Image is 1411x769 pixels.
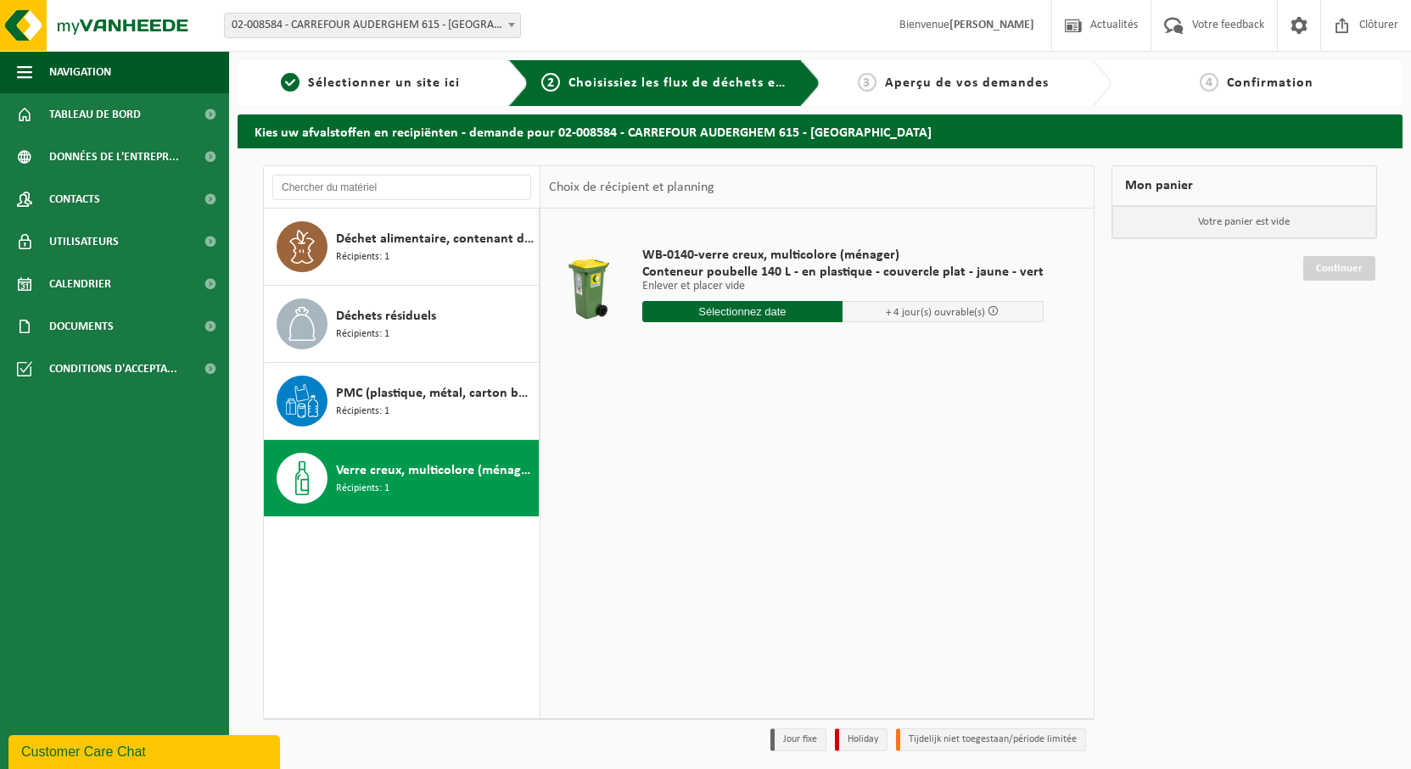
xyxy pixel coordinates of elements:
span: Choisissiez les flux de déchets et récipients [568,76,851,90]
span: Confirmation [1227,76,1313,90]
span: + 4 jour(s) ouvrable(s) [886,307,985,318]
span: Récipients: 1 [336,249,389,265]
span: Déchets résiduels [336,306,436,326]
li: Holiday [835,728,887,751]
iframe: chat widget [8,732,283,769]
button: Déchets résiduels Récipients: 1 [264,286,540,363]
button: Verre creux, multicolore (ménager) Récipients: 1 [264,440,540,516]
span: Données de l'entrepr... [49,136,179,178]
span: WB-0140-verre creux, multicolore (ménager) [642,247,1044,264]
strong: [PERSON_NAME] [949,19,1034,31]
div: Choix de récipient et planning [540,166,723,209]
input: Sélectionnez date [642,301,843,322]
span: Tableau de bord [49,93,141,136]
span: Récipients: 1 [336,326,389,343]
span: Navigation [49,51,111,93]
span: Récipients: 1 [336,481,389,497]
li: Jour fixe [770,728,826,751]
span: Conditions d'accepta... [49,348,177,390]
span: Déchet alimentaire, contenant des produits d'origine animale, emballage mélangé (sans verre), cat 3 [336,229,535,249]
span: Sélectionner un site ici [308,76,460,90]
button: Déchet alimentaire, contenant des produits d'origine animale, emballage mélangé (sans verre), cat... [264,209,540,286]
span: Récipients: 1 [336,404,389,420]
span: 02-008584 - CARREFOUR AUDERGHEM 615 - AUDERGHEM [225,14,520,37]
span: Calendrier [49,263,111,305]
li: Tijdelijk niet toegestaan/période limitée [896,728,1086,751]
button: PMC (plastique, métal, carton boisson) (industriel) Récipients: 1 [264,363,540,440]
h2: Kies uw afvalstoffen en recipiënten - demande pour 02-008584 - CARREFOUR AUDERGHEM 615 - [GEOGRAP... [238,114,1403,148]
span: Contacts [49,178,100,220]
a: Continuer [1303,256,1375,281]
span: Verre creux, multicolore (ménager) [336,460,535,481]
span: Conteneur poubelle 140 L - en plastique - couvercle plat - jaune - vert [642,264,1044,281]
span: Aperçu de vos demandes [885,76,1049,90]
span: 3 [858,73,876,92]
span: 4 [1200,73,1218,92]
span: Documents [49,305,114,348]
p: Enlever et placer vide [642,281,1044,293]
p: Votre panier est vide [1112,206,1376,238]
span: 02-008584 - CARREFOUR AUDERGHEM 615 - AUDERGHEM [224,13,521,38]
div: Mon panier [1111,165,1377,206]
span: 1 [281,73,300,92]
a: 1Sélectionner un site ici [246,73,495,93]
input: Chercher du matériel [272,175,531,200]
span: 2 [541,73,560,92]
span: PMC (plastique, métal, carton boisson) (industriel) [336,383,535,404]
span: Utilisateurs [49,220,119,263]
